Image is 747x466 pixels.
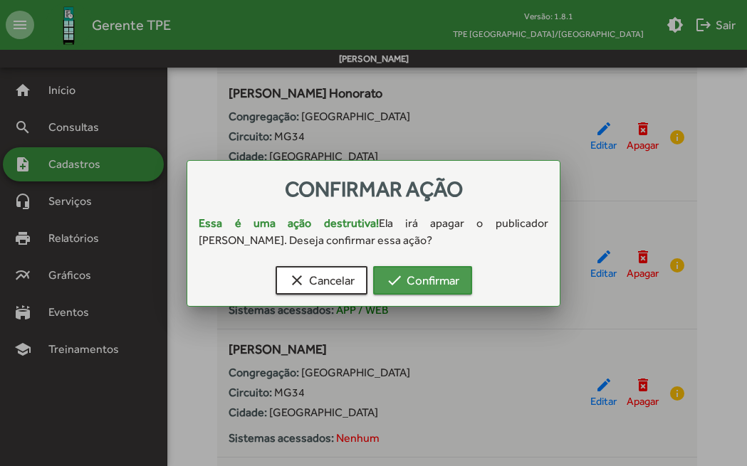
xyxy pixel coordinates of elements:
span: Confirmar ação [285,176,463,201]
span: Cancelar [288,268,355,293]
button: Confirmar [373,266,472,295]
div: Ela irá apagar o publicador [PERSON_NAME]. Deseja confirmar essa ação? [187,215,560,249]
mat-icon: clear [288,272,305,289]
span: Confirmar [386,268,459,293]
strong: Essa é uma ação destrutiva! [199,216,378,230]
mat-icon: check [386,272,403,289]
button: Cancelar [276,266,367,295]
